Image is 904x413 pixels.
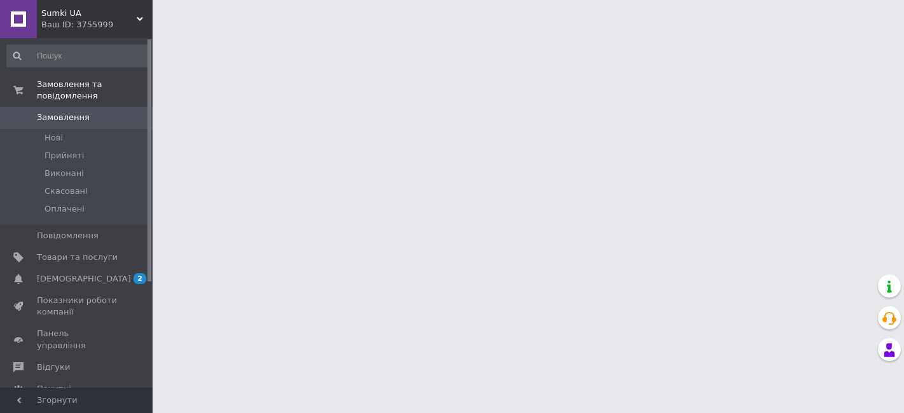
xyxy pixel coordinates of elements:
span: Панель управління [37,328,118,351]
span: Відгуки [37,362,70,373]
span: [DEMOGRAPHIC_DATA] [37,273,131,285]
div: Ваш ID: 3755999 [41,19,153,30]
span: Замовлення та повідомлення [37,79,153,102]
span: Прийняті [45,150,84,161]
span: Замовлення [37,112,90,123]
span: Показники роботи компанії [37,295,118,318]
span: 2 [134,273,146,284]
span: Оплачені [45,203,85,215]
span: Sumki UA [41,8,137,19]
input: Пошук [6,44,150,67]
span: Виконані [45,168,84,179]
span: Скасовані [45,186,88,197]
span: Нові [45,132,63,144]
span: Покупці [37,383,71,395]
span: Повідомлення [37,230,99,241]
span: Товари та послуги [37,252,118,263]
